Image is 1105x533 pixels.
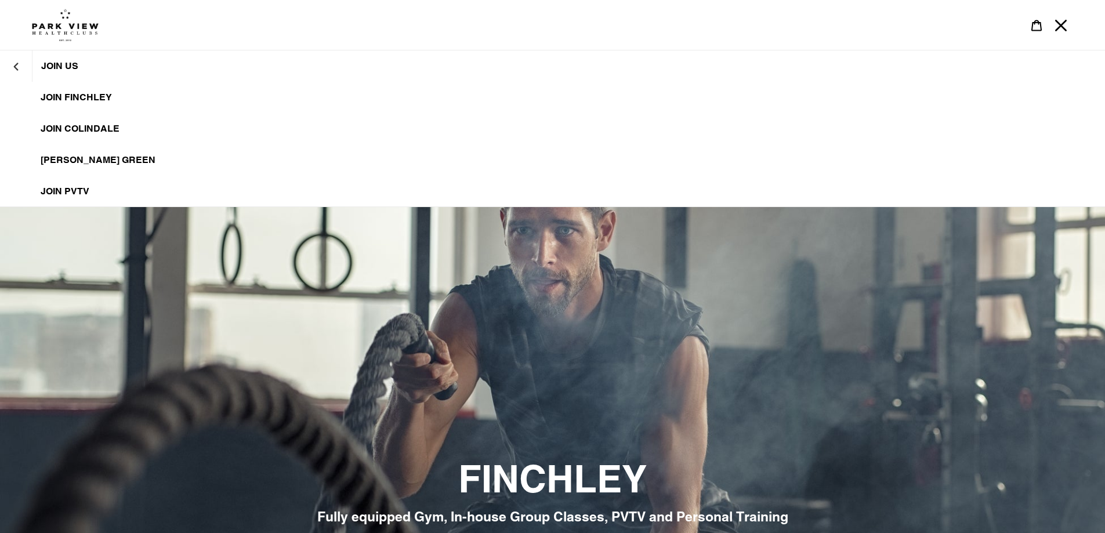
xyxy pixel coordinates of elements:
span: JOIN Colindale [41,123,119,135]
span: JOIN US [41,60,78,72]
span: Fully equipped Gym, In-house Group Classes, PVTV and Personal Training [317,509,788,524]
img: Park view health clubs is a gym near you. [32,9,99,41]
button: Menu [1049,13,1073,38]
span: [PERSON_NAME] Green [41,154,155,166]
h2: FINCHLEY [237,457,869,502]
span: JOIN PVTV [41,186,89,197]
span: JOIN FINCHLEY [41,92,112,103]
